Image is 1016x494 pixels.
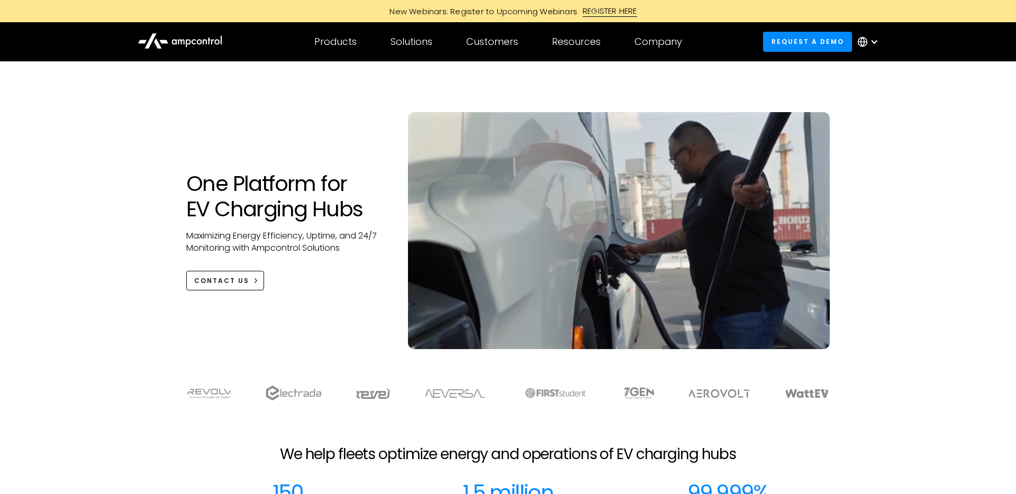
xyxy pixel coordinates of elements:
h2: We help fleets optimize energy and operations of EV charging hubs [280,445,736,463]
p: Maximizing Energy Efficiency, Uptime, and 24/7 Monitoring with Ampcontrol Solutions [186,230,387,254]
div: Company [634,36,682,48]
div: Products [314,36,357,48]
a: Request a demo [763,32,852,51]
div: Customers [466,36,518,48]
div: Solutions [391,36,432,48]
img: electrada logo [266,386,321,400]
div: New Webinars: Register to Upcoming Webinars [379,6,583,17]
a: New Webinars: Register to Upcoming WebinarsREGISTER HERE [270,5,746,17]
div: Resources [552,36,601,48]
div: CONTACT US [194,276,249,286]
img: Aerovolt Logo [688,389,751,398]
div: REGISTER HERE [583,5,637,17]
a: CONTACT US [186,271,264,290]
h1: One Platform for EV Charging Hubs [186,171,387,222]
img: WattEV logo [785,389,829,398]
